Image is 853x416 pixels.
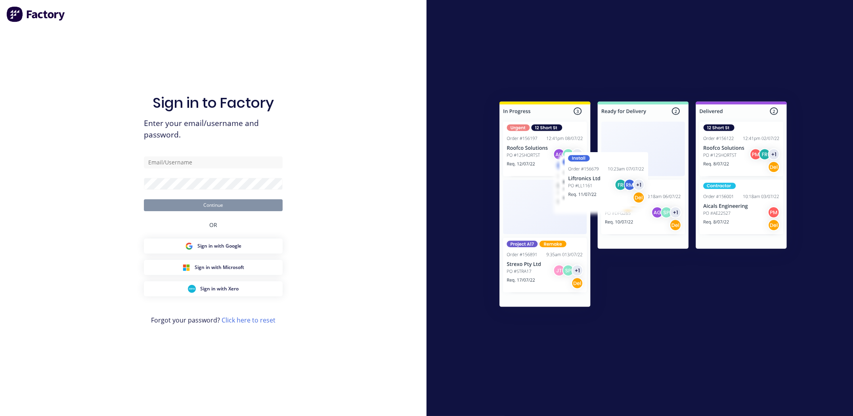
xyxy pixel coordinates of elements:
span: Sign in with Xero [201,285,239,292]
span: Sign in with Microsoft [195,264,245,271]
button: Google Sign inSign in with Google [144,239,283,254]
img: Sign in [482,86,804,326]
button: Microsoft Sign inSign in with Microsoft [144,260,283,275]
img: Xero Sign in [188,285,196,293]
h1: Sign in to Factory [153,94,274,111]
span: Forgot your password? [151,315,275,325]
input: Email/Username [144,156,283,168]
div: OR [209,211,217,239]
img: Factory [6,6,66,22]
button: Continue [144,199,283,211]
span: Enter your email/username and password. [144,118,283,141]
button: Xero Sign inSign in with Xero [144,281,283,296]
img: Microsoft Sign in [182,263,190,271]
img: Google Sign in [185,242,193,250]
span: Sign in with Google [198,242,242,250]
a: Click here to reset [222,316,275,324]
